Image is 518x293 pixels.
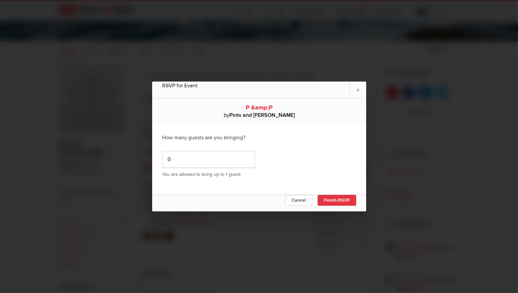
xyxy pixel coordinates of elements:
[162,82,356,90] div: RSVP for Event
[162,129,356,146] div: How many guests are you bringing?
[162,112,356,119] div: by
[229,112,295,119] b: Pints and [PERSON_NAME]
[162,171,356,178] p: You are allowed to bring up to 1 guest.
[285,195,312,206] button: Cancel
[162,104,356,112] div: P &amp;P
[349,82,366,98] a: ×
[317,195,356,206] button: Finish RSVP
